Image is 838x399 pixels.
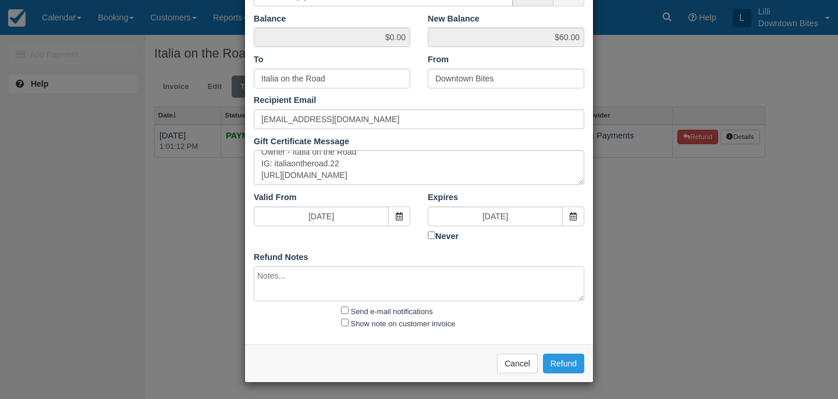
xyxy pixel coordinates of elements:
label: Valid From [254,191,297,204]
label: Refund Notes [254,251,308,263]
span: $60.00 [428,27,584,47]
button: Refund [543,354,584,373]
label: Recipient Email [254,94,316,106]
button: Cancel [497,354,538,373]
label: Gift Certificate Message [254,136,349,148]
input: Name [428,69,584,88]
label: Send e-mail notifications [351,307,433,316]
label: To [254,54,264,66]
label: Never [428,229,584,243]
label: Show note on customer invoice [351,319,456,328]
label: From [428,54,449,66]
label: Balance [254,13,286,25]
input: Never [428,231,435,239]
input: Email [254,109,584,129]
label: Expires [428,191,458,204]
input: Name [254,69,410,88]
label: New Balance [428,13,480,25]
span: $0.00 [254,27,410,47]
